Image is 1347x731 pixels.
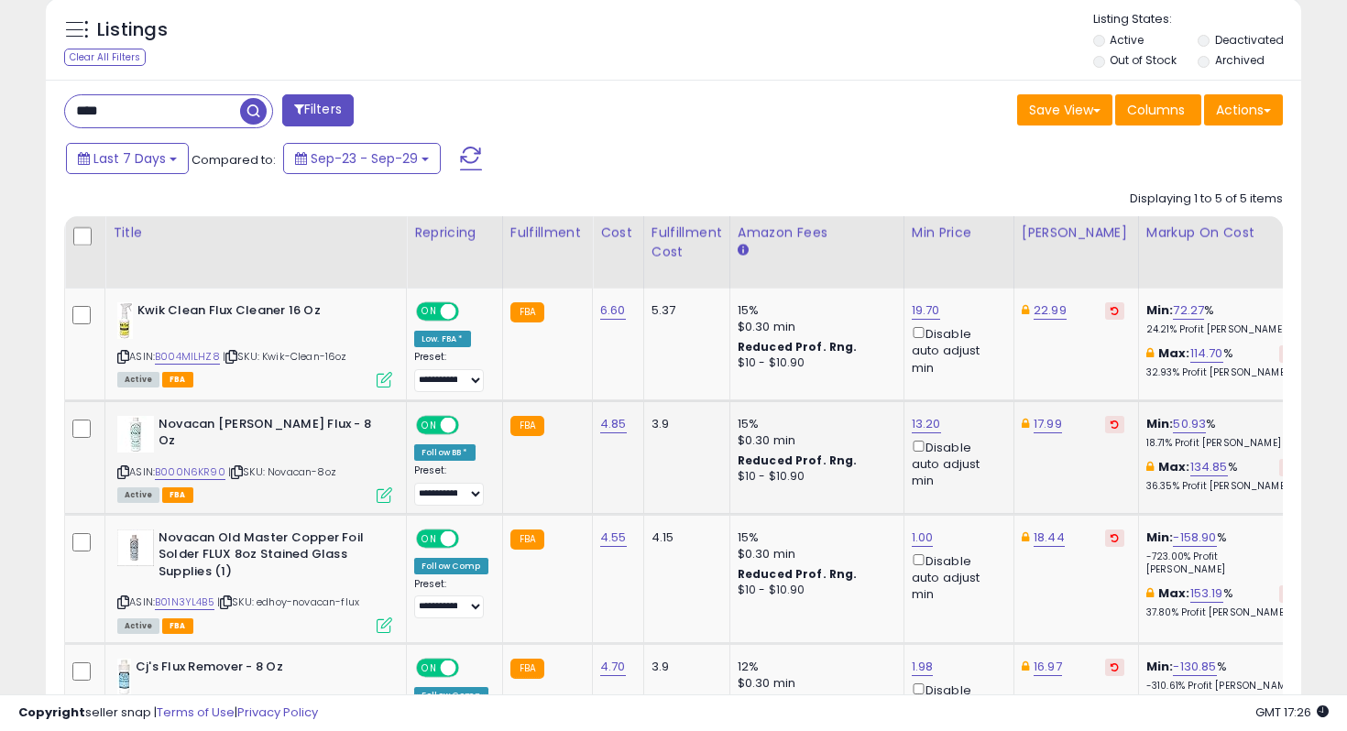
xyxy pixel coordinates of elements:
b: Cj's Flux Remover - 8 Oz [136,659,358,681]
div: Amazon Fees [738,224,896,243]
div: Preset: [414,351,488,392]
b: Min: [1146,415,1174,432]
span: FBA [162,487,193,503]
b: Reduced Prof. Rng. [738,566,858,582]
a: Privacy Policy [237,704,318,721]
b: Max: [1158,584,1190,602]
span: | SKU: edhoy-novacan-flux [217,595,359,609]
h5: Listings [97,17,168,43]
div: 12% [738,659,890,675]
div: $10 - $10.90 [738,469,890,485]
button: Save View [1017,94,1112,125]
div: Preset: [414,578,488,619]
button: Filters [282,94,354,126]
div: Title [113,224,399,243]
div: ASIN: [117,416,392,501]
label: Archived [1215,52,1265,68]
p: 36.35% Profit [PERSON_NAME] [1146,480,1298,493]
span: OFF [456,304,486,320]
span: OFF [456,660,486,676]
div: $0.30 min [738,432,890,449]
b: Min: [1146,301,1174,319]
a: 4.85 [600,415,627,433]
small: FBA [510,416,544,436]
a: B01N3YL4B5 [155,595,214,610]
div: ASIN: [117,529,392,631]
b: Reduced Prof. Rng. [738,339,858,355]
div: 3.9 [652,659,716,675]
a: 18.44 [1034,529,1065,547]
div: Disable auto adjust min [912,551,1000,604]
b: Kwik Clean Flux Cleaner 16 Oz [137,302,360,324]
div: ASIN: [117,302,392,386]
div: Fulfillment [510,224,585,243]
span: | SKU: Kwik-Clean-16oz [223,349,347,364]
strong: Copyright [18,704,85,721]
span: Sep-23 - Sep-29 [311,149,418,168]
button: Actions [1204,94,1283,125]
div: % [1146,659,1298,693]
div: % [1146,459,1298,493]
a: 1.00 [912,529,934,547]
a: 13.20 [912,415,941,433]
div: Low. FBA * [414,331,471,347]
div: Follow BB * [414,444,476,461]
a: -158.90 [1173,529,1216,547]
a: 19.70 [912,301,940,320]
div: $0.30 min [738,546,890,562]
div: Preset: [414,464,488,506]
a: 22.99 [1034,301,1067,320]
span: | SKU: Novacan-8oz [228,464,336,479]
span: Columns [1127,101,1185,119]
div: [PERSON_NAME] [1022,224,1131,243]
div: % [1146,345,1298,379]
p: -723.00% Profit [PERSON_NAME] [1146,551,1298,576]
small: FBA [510,529,544,550]
button: Sep-23 - Sep-29 [283,143,441,174]
img: 41chI9pidvL._SL40_.jpg [117,416,154,453]
b: Min: [1146,529,1174,546]
img: 31rMNfo7-WL._SL40_.jpg [117,302,133,339]
span: 2025-10-7 17:26 GMT [1255,704,1329,721]
div: 4.15 [652,529,716,546]
b: Min: [1146,658,1174,675]
a: 72.27 [1173,301,1204,320]
span: ON [418,530,441,546]
span: ON [418,417,441,432]
div: Repricing [414,224,495,243]
p: Listing States: [1093,11,1302,28]
div: Fulfillment Cost [652,224,722,262]
p: 37.80% Profit [PERSON_NAME] [1146,606,1298,619]
div: seller snap | | [18,704,318,722]
b: Max: [1158,458,1190,475]
div: $10 - $10.90 [738,355,890,371]
div: Follow Comp [414,558,488,574]
span: All listings currently available for purchase on Amazon [117,372,159,387]
a: B000N6KR90 [155,464,225,480]
div: % [1146,302,1298,336]
span: OFF [456,530,486,546]
div: 15% [738,302,890,319]
b: Novacan Old Master Copper Foil Solder FLUX 8oz Stained Glass Supplies (1) [159,529,381,585]
span: Last 7 Days [93,149,166,168]
p: 32.93% Profit [PERSON_NAME] [1146,366,1298,379]
span: FBA [162,618,193,634]
a: 1.98 [912,658,934,676]
a: 4.70 [600,658,626,676]
label: Deactivated [1215,32,1284,48]
div: % [1146,529,1298,576]
p: 24.21% Profit [PERSON_NAME] [1146,323,1298,336]
small: Amazon Fees. [738,243,749,259]
div: Cost [600,224,636,243]
th: The percentage added to the cost of goods (COGS) that forms the calculator for Min & Max prices. [1138,216,1312,289]
a: Terms of Use [157,704,235,721]
span: OFF [456,417,486,432]
b: Max: [1158,344,1190,362]
a: 17.99 [1034,415,1062,433]
span: All listings currently available for purchase on Amazon [117,487,159,503]
img: 41UIUJuUIwL._SL40_.jpg [117,659,131,695]
label: Out of Stock [1110,52,1177,68]
div: % [1146,585,1298,619]
a: 153.19 [1190,584,1223,603]
a: -130.85 [1173,658,1216,676]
